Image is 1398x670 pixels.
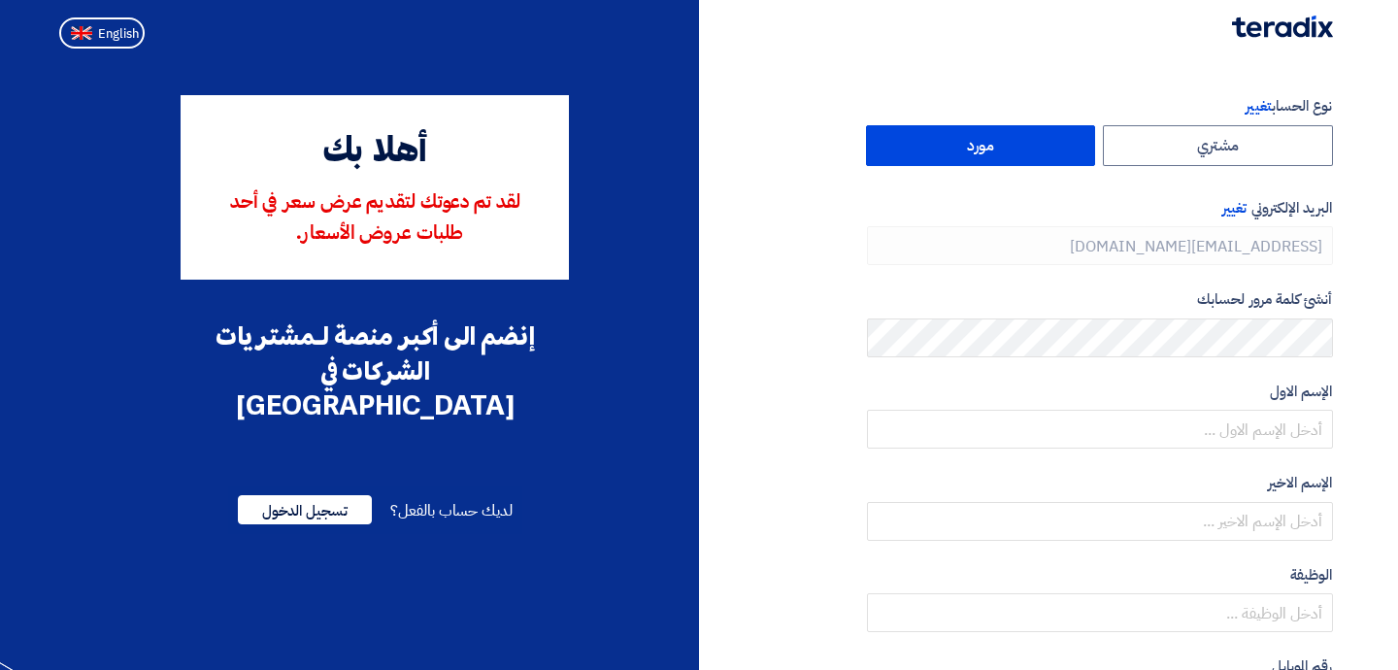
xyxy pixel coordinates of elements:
button: English [59,17,145,49]
label: أنشئ كلمة مرور لحسابك [867,288,1333,311]
img: Teradix logo [1232,16,1333,38]
input: أدخل الإسم الاول ... [867,410,1333,449]
span: لديك حساب بالفعل؟ [390,499,512,522]
span: تغيير [1246,95,1271,117]
label: الإسم الاول [867,381,1333,403]
span: لقد تم دعوتك لتقديم عرض سعر في أحد طلبات عروض الأسعار. [230,193,520,244]
label: نوع الحساب [867,95,1333,117]
label: مورد [866,125,1096,166]
img: en-US.png [71,26,92,41]
label: البريد الإلكتروني [867,197,1333,219]
input: أدخل الوظيفة ... [867,593,1333,632]
label: الإسم الاخير [867,472,1333,494]
span: English [98,27,139,41]
input: أدخل بريد العمل الإلكتروني الخاص بك ... [867,226,1333,265]
span: تغيير [1222,197,1247,218]
div: إنضم الى أكبر منصة لـمشتريات الشركات في [GEOGRAPHIC_DATA] [181,318,569,423]
div: أهلا بك [208,126,542,179]
a: تسجيل الدخول [238,499,372,522]
span: تسجيل الدخول [238,495,372,524]
input: أدخل الإسم الاخير ... [867,502,1333,541]
label: الوظيفة [867,564,1333,586]
label: مشتري [1103,125,1333,166]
